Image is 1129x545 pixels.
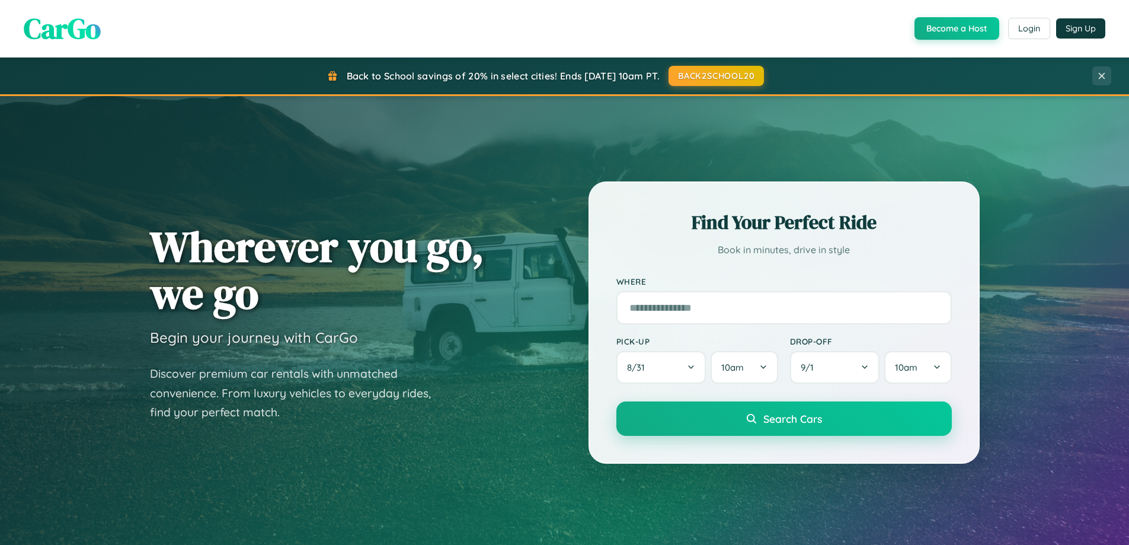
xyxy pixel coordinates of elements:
p: Book in minutes, drive in style [616,241,952,259]
span: Back to School savings of 20% in select cities! Ends [DATE] 10am PT. [347,70,660,82]
span: 9 / 1 [801,362,820,373]
label: Drop-off [790,336,952,346]
p: Discover premium car rentals with unmatched convenience. From luxury vehicles to everyday rides, ... [150,364,446,422]
span: 10am [895,362,917,373]
button: 9/1 [790,351,880,384]
span: 8 / 31 [627,362,651,373]
h3: Begin your journey with CarGo [150,329,358,346]
span: Search Cars [763,412,822,425]
label: Where [616,276,952,286]
button: 10am [884,351,951,384]
button: Become a Host [914,17,999,40]
button: 8/31 [616,351,706,384]
button: BACK2SCHOOL20 [669,66,764,86]
span: CarGo [24,9,101,48]
span: 10am [721,362,744,373]
h2: Find Your Perfect Ride [616,209,952,235]
h1: Wherever you go, we go [150,223,484,317]
button: 10am [711,351,778,384]
button: Search Cars [616,401,952,436]
button: Login [1008,18,1050,39]
label: Pick-up [616,336,778,346]
button: Sign Up [1056,18,1105,39]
